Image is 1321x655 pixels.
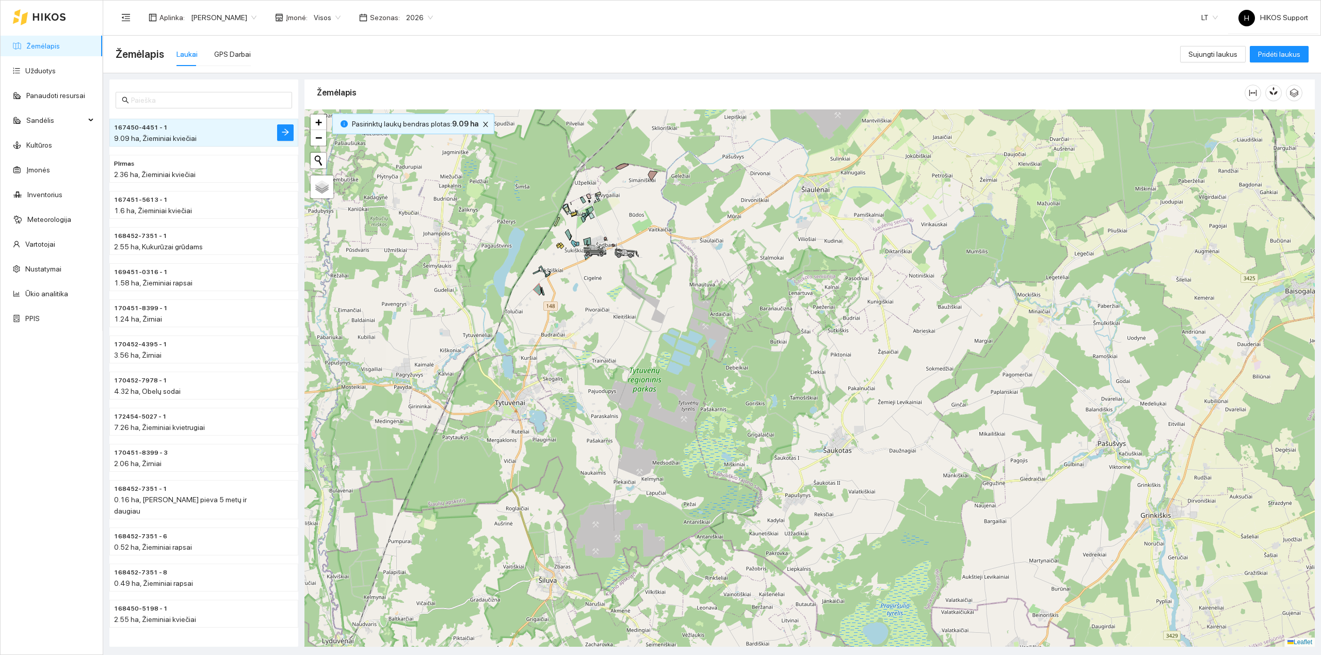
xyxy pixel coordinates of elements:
[286,12,308,23] span: Įmonė :
[114,387,181,395] span: 4.32 ha, Obelų sodai
[114,195,168,205] span: 167451-5613 - 1
[1180,50,1246,58] a: Sujungti laukus
[341,120,348,127] span: info-circle
[114,134,197,142] span: 9.09 ha, Žieminiai kviečiai
[114,615,196,624] span: 2.55 ha, Žieminiai kviečiai
[277,124,294,141] button: arrow-right
[176,49,198,60] div: Laukai
[1188,49,1237,60] span: Sujungti laukus
[114,231,167,241] span: 168452-7351 - 1
[114,303,168,313] span: 170451-8399 - 1
[26,91,85,100] a: Panaudoti resursai
[114,170,196,179] span: 2.36 ha, Žieminiai kviečiai
[114,206,192,215] span: 1.6 ha, Žieminiai kviečiai
[315,131,322,144] span: −
[311,115,326,130] a: Zoom in
[114,423,205,432] span: 7.26 ha, Žieminiai kvietrugiai
[25,67,56,75] a: Užduotys
[26,166,50,174] a: Įmonės
[114,243,203,251] span: 2.55 ha, Kukurūzai grūdams
[114,376,167,386] span: 170452-7978 - 1
[25,314,40,323] a: PPIS
[352,118,478,130] span: Pasirinktų laukų bendras plotas :
[311,153,326,168] button: Initiate a new search
[114,267,168,277] span: 169451-0316 - 1
[1180,46,1246,62] button: Sujungti laukus
[114,532,167,541] span: 168452-7351 - 6
[25,240,55,248] a: Vartotojai
[26,42,60,50] a: Žemėlapis
[452,120,478,128] b: 9.09 ha
[359,13,367,22] span: calendar
[114,351,162,359] span: 3.56 ha, Žirniai
[114,279,192,287] span: 1.58 ha, Žieminiai rapsai
[311,130,326,146] a: Zoom out
[25,265,61,273] a: Nustatymai
[480,121,491,128] span: close
[114,159,134,169] span: PIrmas
[1238,13,1308,22] span: HIKOS Support
[25,290,68,298] a: Ūkio analitika
[114,123,168,133] span: 167450-4451 - 1
[214,49,251,60] div: GPS Darbai
[314,10,341,25] span: Visos
[1250,46,1309,62] button: Pridėti laukus
[121,13,131,22] span: menu-fold
[114,315,162,323] span: 1.24 ha, Žirniai
[1245,89,1261,97] span: column-width
[1287,638,1312,646] a: Leaflet
[116,46,164,62] span: Žemėlapis
[479,118,492,131] button: close
[191,10,256,25] span: Paulius
[1244,10,1249,26] span: H
[27,215,71,223] a: Meteorologija
[114,604,168,614] span: 168450-5198 - 1
[26,141,52,149] a: Kultūros
[114,412,167,422] span: 172454-5027 - 1
[114,459,162,468] span: 2.06 ha, Žirniai
[116,7,136,28] button: menu-fold
[1201,10,1218,25] span: LT
[114,496,247,515] span: 0.16 ha, [PERSON_NAME] pieva 5 metų ir daugiau
[114,568,167,578] span: 168452-7351 - 8
[370,12,400,23] span: Sezonas :
[27,190,62,199] a: Inventorius
[275,13,283,22] span: shop
[317,78,1245,107] div: Žemėlapis
[114,340,167,349] span: 170452-4395 - 1
[1250,50,1309,58] a: Pridėti laukus
[315,116,322,129] span: +
[114,484,167,494] span: 168452-7351 - 1
[114,543,192,551] span: 0.52 ha, Žieminiai rapsai
[281,128,289,138] span: arrow-right
[311,175,333,198] a: Layers
[1245,85,1261,101] button: column-width
[149,13,157,22] span: layout
[122,97,129,104] span: search
[114,448,168,458] span: 170451-8399 - 3
[26,110,85,131] span: Sandėlis
[159,12,185,23] span: Aplinka :
[114,579,193,587] span: 0.49 ha, Žieminiai rapsai
[1258,49,1300,60] span: Pridėti laukus
[131,94,286,106] input: Paieška
[406,10,433,25] span: 2026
